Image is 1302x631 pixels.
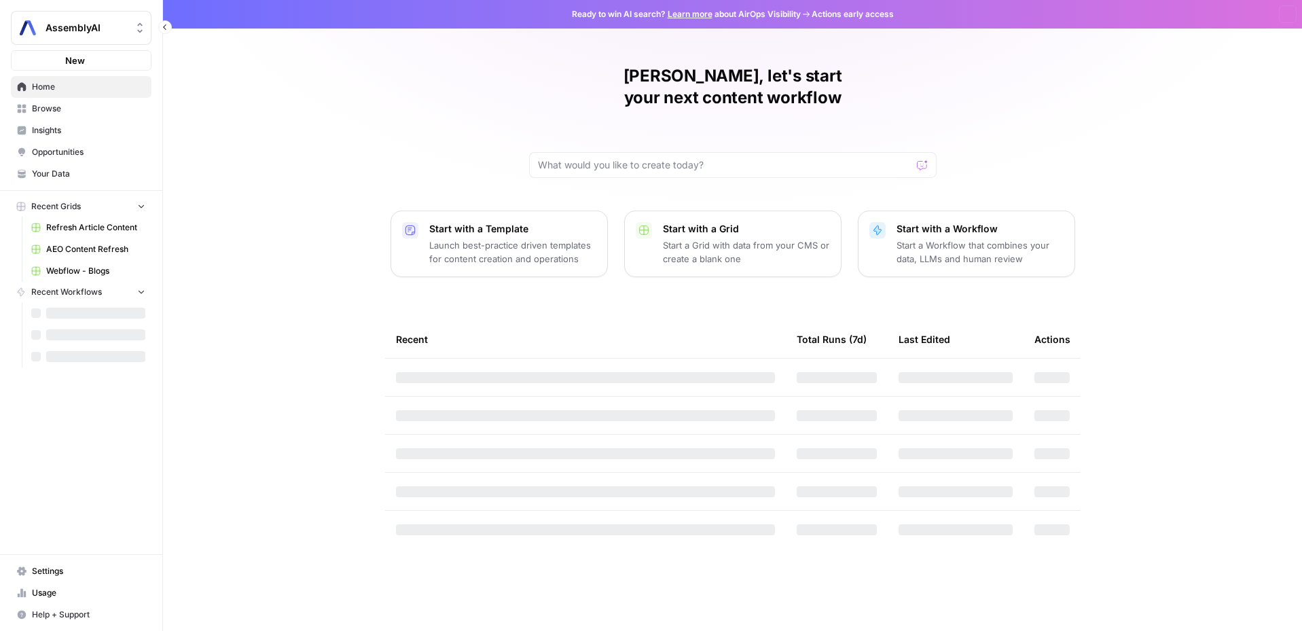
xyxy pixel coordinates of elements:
[858,211,1075,277] button: Start with a WorkflowStart a Workflow that combines your data, LLMs and human review
[65,54,85,67] span: New
[46,243,145,255] span: AEO Content Refresh
[668,9,712,19] a: Learn more
[11,50,151,71] button: New
[429,238,596,266] p: Launch best-practice driven templates for content creation and operations
[46,265,145,277] span: Webflow - Blogs
[529,65,937,109] h1: [PERSON_NAME], let's start your next content workflow
[25,260,151,282] a: Webflow - Blogs
[897,222,1064,236] p: Start with a Workflow
[429,222,596,236] p: Start with a Template
[32,103,145,115] span: Browse
[11,582,151,604] a: Usage
[797,321,867,358] div: Total Runs (7d)
[25,217,151,238] a: Refresh Article Content
[812,8,894,20] span: Actions early access
[31,200,81,213] span: Recent Grids
[32,146,145,158] span: Opportunities
[32,81,145,93] span: Home
[11,11,151,45] button: Workspace: AssemblyAI
[25,238,151,260] a: AEO Content Refresh
[32,587,145,599] span: Usage
[11,604,151,626] button: Help + Support
[46,21,128,35] span: AssemblyAI
[897,238,1064,266] p: Start a Workflow that combines your data, LLMs and human review
[11,141,151,163] a: Opportunities
[624,211,842,277] button: Start with a GridStart a Grid with data from your CMS or create a blank one
[538,158,911,172] input: What would you like to create today?
[11,560,151,582] a: Settings
[11,76,151,98] a: Home
[899,321,950,358] div: Last Edited
[572,8,801,20] span: Ready to win AI search? about AirOps Visibility
[11,98,151,120] a: Browse
[16,16,40,40] img: AssemblyAI Logo
[46,221,145,234] span: Refresh Article Content
[32,124,145,137] span: Insights
[663,222,830,236] p: Start with a Grid
[32,565,145,577] span: Settings
[11,163,151,185] a: Your Data
[32,609,145,621] span: Help + Support
[11,282,151,302] button: Recent Workflows
[1034,321,1070,358] div: Actions
[11,196,151,217] button: Recent Grids
[31,286,102,298] span: Recent Workflows
[32,168,145,180] span: Your Data
[663,238,830,266] p: Start a Grid with data from your CMS or create a blank one
[391,211,608,277] button: Start with a TemplateLaunch best-practice driven templates for content creation and operations
[396,321,775,358] div: Recent
[11,120,151,141] a: Insights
